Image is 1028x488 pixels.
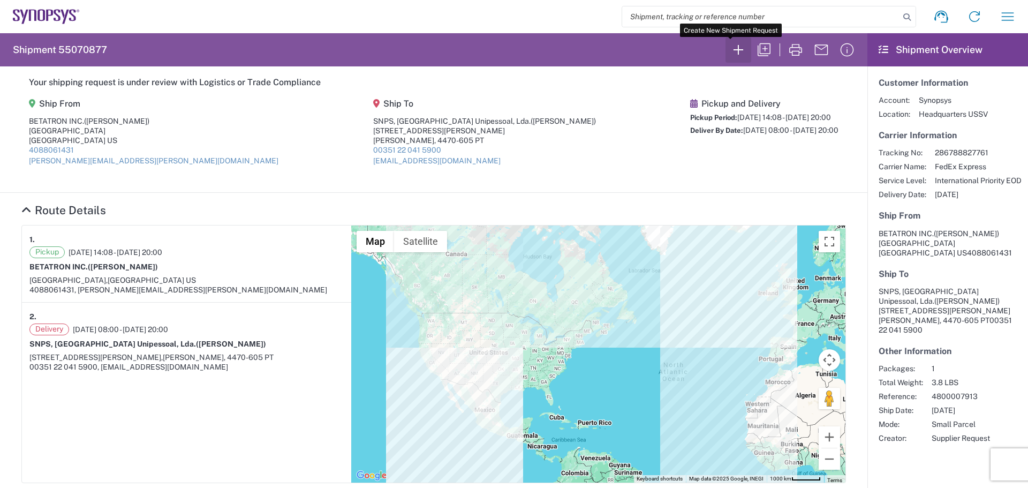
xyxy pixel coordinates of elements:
[354,469,389,483] img: Google
[108,276,196,284] span: [GEOGRAPHIC_DATA] US
[879,190,926,199] span: Delivery Date:
[29,99,278,109] h5: Ship From
[879,239,955,247] span: [GEOGRAPHIC_DATA]
[879,229,934,238] span: BETATRON INC.
[357,231,394,252] button: Show street map
[879,364,923,373] span: Packages:
[879,162,926,171] span: Carrier Name:
[919,95,988,105] span: Synopsys
[879,287,1010,315] span: SNPS, [GEOGRAPHIC_DATA] Unipessoal, Lda. [STREET_ADDRESS][PERSON_NAME]
[879,130,1017,140] h5: Carrier Information
[770,476,791,482] span: 1000 km
[879,316,1012,334] span: 00351 22 041 5900
[932,364,990,373] span: 1
[29,324,69,335] span: Delivery
[531,117,596,125] span: ([PERSON_NAME])
[935,148,1022,157] span: 286788827761
[354,469,389,483] a: Open this area in Google Maps (opens a new window)
[932,406,990,415] span: [DATE]
[819,349,840,371] button: Map camera controls
[879,346,1017,356] h5: Other Information
[879,406,923,415] span: Ship Date:
[373,99,596,109] h5: Ship To
[967,249,1012,257] span: 4088061431
[819,426,840,448] button: Zoom in
[867,33,1028,66] header: Shipment Overview
[29,77,838,87] h5: Your shipping request is under review with Logistics or Trade Compliance
[373,146,441,154] a: 00351 22 041 5900
[879,433,923,443] span: Creator:
[879,148,926,157] span: Tracking No:
[879,229,1017,258] address: [GEOGRAPHIC_DATA] US
[690,99,838,109] h5: Pickup and Delivery
[932,419,990,429] span: Small Parcel
[934,297,1000,305] span: ([PERSON_NAME])
[879,95,910,105] span: Account:
[827,477,842,483] a: Terms
[879,109,910,119] span: Location:
[88,262,158,271] span: ([PERSON_NAME])
[196,340,266,348] span: ([PERSON_NAME])
[69,247,162,257] span: [DATE] 14:08 - [DATE] 20:00
[29,362,344,372] div: 00351 22 041 5900, [EMAIL_ADDRESS][DOMAIN_NAME]
[29,276,108,284] span: [GEOGRAPHIC_DATA],
[932,392,990,401] span: 4800007913
[935,190,1022,199] span: [DATE]
[29,146,74,154] a: 4088061431
[879,392,923,401] span: Reference:
[935,162,1022,171] span: FedEx Express
[689,476,764,482] span: Map data ©2025 Google, INEGI
[819,388,840,409] button: Drag Pegman onto the map to open Street View
[690,114,737,122] span: Pickup Period:
[373,156,501,165] a: [EMAIL_ADDRESS][DOMAIN_NAME]
[84,117,149,125] span: ([PERSON_NAME])
[934,229,999,238] span: ([PERSON_NAME])
[879,378,923,387] span: Total Weight:
[373,116,596,126] div: SNPS, [GEOGRAPHIC_DATA] Unipessoal, Lda.
[373,126,596,136] div: [STREET_ADDRESS][PERSON_NAME]
[29,246,65,258] span: Pickup
[29,340,266,348] strong: SNPS, [GEOGRAPHIC_DATA] Unipessoal, Lda.
[690,126,743,134] span: Deliver By Date:
[767,475,824,483] button: Map Scale: 1000 km per 51 pixels
[879,78,1017,88] h5: Customer Information
[29,233,35,246] strong: 1.
[932,378,990,387] span: 3.8 LBS
[819,231,840,252] button: Toggle fullscreen view
[879,269,1017,279] h5: Ship To
[919,109,988,119] span: Headquarters USSV
[637,475,683,483] button: Keyboard shortcuts
[29,116,278,126] div: BETATRON INC.
[394,231,447,252] button: Show satellite imagery
[163,353,274,362] span: [PERSON_NAME], 4470-605 PT
[29,310,36,324] strong: 2.
[819,448,840,470] button: Zoom out
[737,113,831,122] span: [DATE] 14:08 - [DATE] 20:00
[879,419,923,429] span: Mode:
[932,433,990,443] span: Supplier Request
[73,325,168,334] span: [DATE] 08:00 - [DATE] 20:00
[622,6,899,27] input: Shipment, tracking or reference number
[29,126,278,136] div: [GEOGRAPHIC_DATA]
[373,136,596,145] div: [PERSON_NAME], 4470-605 PT
[879,287,1017,335] address: [PERSON_NAME], 4470-605 PT
[29,136,278,145] div: [GEOGRAPHIC_DATA] US
[879,211,1017,221] h5: Ship From
[935,176,1022,185] span: International Priority EOD
[743,126,838,134] span: [DATE] 08:00 - [DATE] 20:00
[29,285,344,295] div: 4088061431, [PERSON_NAME][EMAIL_ADDRESS][PERSON_NAME][DOMAIN_NAME]
[29,353,163,362] span: [STREET_ADDRESS][PERSON_NAME],
[29,156,278,165] a: [PERSON_NAME][EMAIL_ADDRESS][PERSON_NAME][DOMAIN_NAME]
[29,262,158,271] strong: BETATRON INC.
[13,43,107,56] h2: Shipment 55070877
[21,204,106,217] a: Hide Details
[879,176,926,185] span: Service Level:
